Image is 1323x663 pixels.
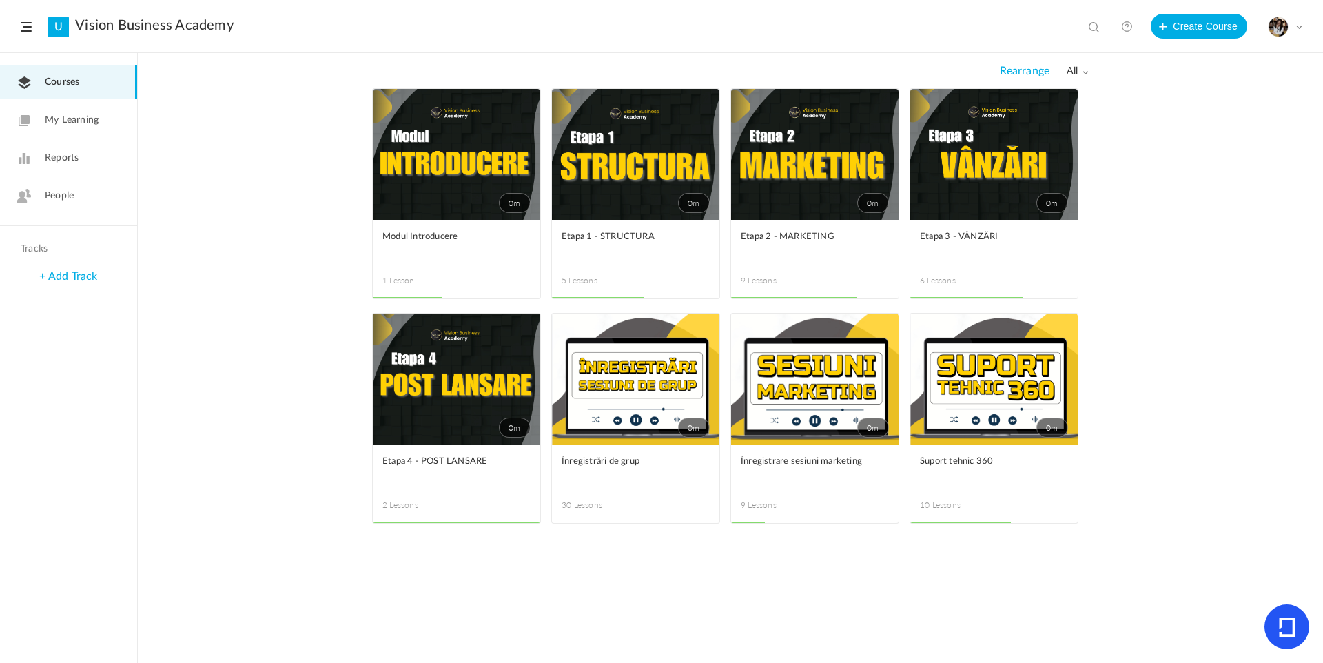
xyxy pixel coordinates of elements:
a: 0m [373,89,540,220]
a: U [48,17,69,37]
span: Courses [45,75,79,90]
span: 1 Lesson [382,274,457,287]
span: all [1067,65,1089,77]
span: 0m [678,418,710,438]
span: Etapa 3 - VÂNZĂRI [920,229,1047,245]
span: 10 Lessons [920,499,994,511]
span: Reports [45,151,79,165]
span: Înregistrare sesiuni marketing [741,454,868,469]
span: Înregistrări de grup [562,454,689,469]
a: Înregistrare sesiuni marketing [741,454,889,485]
span: Etapa 4 - POST LANSARE [382,454,510,469]
a: Etapa 3 - VÂNZĂRI [920,229,1068,261]
a: Suport tehnic 360 [920,454,1068,485]
span: 9 Lessons [741,499,815,511]
span: 0m [678,193,710,213]
a: Etapa 2 - MARKETING [741,229,889,261]
a: Înregistrări de grup [562,454,710,485]
a: 0m [910,89,1078,220]
span: Modul Introducere [382,229,510,245]
a: Modul Introducere [382,229,531,261]
a: 0m [731,314,899,445]
span: 0m [1036,418,1068,438]
button: Create Course [1151,14,1247,39]
a: 0m [552,314,719,445]
span: 9 Lessons [741,274,815,287]
a: + Add Track [39,271,97,282]
a: Etapa 1 - STRUCTURA [562,229,710,261]
span: My Learning [45,113,99,127]
a: Vision Business Academy [75,17,234,34]
span: 0m [499,193,531,213]
a: 0m [910,314,1078,445]
a: 0m [373,314,540,445]
span: Etapa 2 - MARKETING [741,229,868,245]
a: 0m [731,89,899,220]
span: Rearrange [1000,65,1049,78]
h4: Tracks [21,243,113,255]
span: 5 Lessons [562,274,636,287]
span: Suport tehnic 360 [920,454,1047,469]
img: tempimagehs7pti.png [1269,17,1288,37]
span: 6 Lessons [920,274,994,287]
span: 0m [857,418,889,438]
span: 0m [857,193,889,213]
a: Etapa 4 - POST LANSARE [382,454,531,485]
span: 30 Lessons [562,499,636,511]
span: 0m [1036,193,1068,213]
span: People [45,189,74,203]
a: 0m [552,89,719,220]
span: Etapa 1 - STRUCTURA [562,229,689,245]
span: 0m [499,418,531,438]
span: 2 Lessons [382,499,457,511]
